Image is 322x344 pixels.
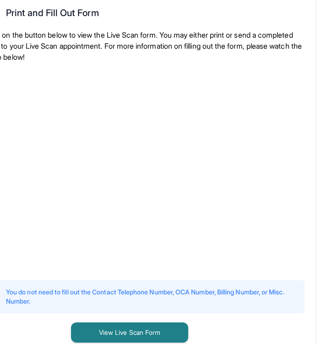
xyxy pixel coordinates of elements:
[6,7,99,22] h2: Print and Fill Out Form
[71,327,188,337] a: View Live Scan Form
[6,288,297,306] p: You do not need to fill out the Contact Telephone Number, OCA Number, Billing Number, or Misc. Nu...
[71,322,188,343] button: View Live Scan Form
